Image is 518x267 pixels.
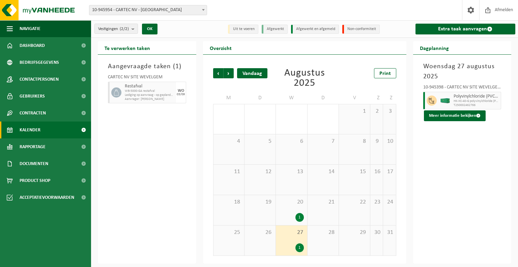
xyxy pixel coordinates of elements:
span: 28 [311,229,335,236]
span: Print [379,71,391,76]
li: Uit te voeren [228,25,258,34]
h2: Dagplanning [413,41,456,54]
span: 3 [386,108,392,115]
div: Augustus 2025 [275,68,335,88]
span: 12 [248,168,272,176]
span: Restafval [125,84,174,89]
h3: Woensdag 27 augustus 2025 [423,61,501,82]
div: Vandaag [237,68,267,78]
span: HK-XC-40-G polyvinylchloride (PVC) zacht, recycleerbaar [454,99,499,103]
li: Non-conformiteit [342,25,380,34]
span: 10-945954 - CARTEC NV - VLEZENBEEK [89,5,207,15]
span: 21 [311,198,335,206]
span: 9 [374,138,379,145]
span: 27 [279,229,304,236]
span: 25 [217,229,241,236]
div: 1 [295,213,304,222]
li: Afgewerkt en afgemeld [291,25,339,34]
h2: Overzicht [203,41,238,54]
span: 1 [342,108,367,115]
span: Gebruikers [20,88,45,105]
span: 6 [279,138,304,145]
td: M [213,92,244,104]
h2: Te verwerken taken [98,41,157,54]
button: Meer informatie bekijken [424,110,486,121]
span: 16 [374,168,379,176]
span: WB-5000-GA restafval [125,89,174,93]
span: 10 [386,138,392,145]
span: 17 [386,168,392,176]
span: 15 [342,168,367,176]
td: D [244,92,276,104]
span: Documenten [20,155,48,172]
span: 31 [386,229,392,236]
td: W [276,92,307,104]
span: 26 [248,229,272,236]
span: Polyvinylchloride (PVC) zacht, recycleerbaar [454,94,499,99]
span: Dashboard [20,37,45,54]
span: 14 [311,168,335,176]
span: 19 [248,198,272,206]
button: OK [142,24,157,34]
span: 22 [342,198,367,206]
div: CARTEC NV SITE WEVELGEM [108,75,186,82]
span: Rapportage [20,138,46,155]
span: 2 [374,108,379,115]
span: Lediging op aanvraag - op geplande route [125,93,174,97]
img: HK-XC-40-GN-00 [440,98,450,103]
td: V [339,92,370,104]
span: 20 [279,198,304,206]
span: Navigatie [20,20,40,37]
span: Product Shop [20,172,50,189]
span: T250002462766 [454,103,499,107]
span: Contracten [20,105,46,122]
span: 5 [248,138,272,145]
td: Z [383,92,396,104]
h3: Aangevraagde taken ( ) [108,61,186,72]
span: 30 [374,229,379,236]
span: 8 [342,138,367,145]
li: Afgewerkt [262,25,288,34]
div: 03/09 [177,93,185,96]
span: Aanvrager: [PERSON_NAME] [125,97,174,101]
a: Print [374,68,396,78]
a: Extra taak aanvragen [415,24,516,34]
td: D [308,92,339,104]
td: Z [370,92,383,104]
div: WO [178,89,184,93]
button: Vestigingen(2/2) [94,24,138,34]
span: Contactpersonen [20,71,59,88]
span: Acceptatievoorwaarden [20,189,74,206]
span: Kalender [20,122,40,138]
span: 4 [217,138,241,145]
div: 1 [295,243,304,252]
span: 24 [386,198,392,206]
span: 1 [175,63,179,70]
span: Volgende [224,68,234,78]
span: 29 [342,229,367,236]
span: Bedrijfsgegevens [20,54,59,71]
span: 11 [217,168,241,176]
span: 18 [217,198,241,206]
count: (2/2) [120,27,129,31]
span: Vestigingen [98,24,129,34]
span: 23 [374,198,379,206]
div: 10-945398 - CARTEC NV SITE WEVELGEM - [GEOGRAPHIC_DATA] [423,85,501,92]
span: Vorige [213,68,223,78]
span: 13 [279,168,304,176]
span: 7 [311,138,335,145]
